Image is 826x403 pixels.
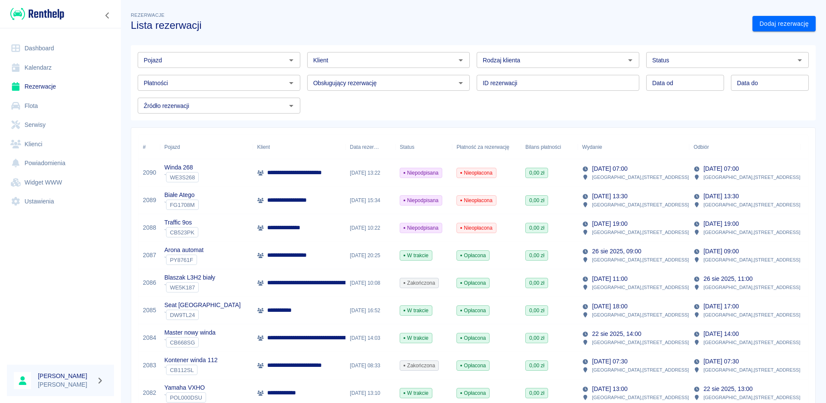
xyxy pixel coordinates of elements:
[164,246,203,255] p: Arona automat
[345,324,395,352] div: [DATE] 14:03
[521,135,578,159] div: Bilans płatności
[646,75,724,91] input: DD.MM.YYYY
[166,202,198,208] span: FG1708M
[38,380,93,389] p: [PERSON_NAME]
[526,279,548,287] span: 0,00 zł
[703,302,739,311] p: [DATE] 17:00
[703,173,800,181] p: [GEOGRAPHIC_DATA] , [STREET_ADDRESS]
[703,247,739,256] p: [DATE] 09:00
[160,135,253,159] div: Pojazd
[457,279,489,287] span: Opłacona
[345,242,395,269] div: [DATE] 20:25
[164,310,240,320] div: `
[592,173,689,181] p: [GEOGRAPHIC_DATA] , [STREET_ADDRESS]
[164,273,215,282] p: Blaszak L3H2 biały
[143,306,156,315] a: 2085
[143,223,156,232] a: 2088
[457,169,496,177] span: Nieopłacona
[164,200,199,210] div: `
[257,135,270,159] div: Klient
[131,12,164,18] span: Rezerwacje
[164,227,198,237] div: `
[457,197,496,204] span: Nieopłacona
[526,307,548,314] span: 0,00 zł
[592,338,689,346] p: [GEOGRAPHIC_DATA] , [STREET_ADDRESS]
[592,302,627,311] p: [DATE] 18:00
[345,135,395,159] div: Data rezerwacji
[526,362,548,369] span: 0,00 zł
[592,219,627,228] p: [DATE] 19:00
[285,100,297,112] button: Otwórz
[38,372,93,380] h6: [PERSON_NAME]
[345,187,395,214] div: [DATE] 15:34
[703,228,800,236] p: [GEOGRAPHIC_DATA] , [STREET_ADDRESS]
[143,278,156,287] a: 2086
[526,169,548,177] span: 0,00 zł
[345,297,395,324] div: [DATE] 16:52
[592,366,689,374] p: [GEOGRAPHIC_DATA] , [STREET_ADDRESS]
[457,224,496,232] span: Nieopłacona
[7,154,114,173] a: Powiadomienia
[602,141,614,153] button: Sort
[703,366,800,374] p: [GEOGRAPHIC_DATA] , [STREET_ADDRESS]
[703,274,752,283] p: 26 sie 2025, 11:00
[164,383,206,392] p: Yamaha VXHO
[592,311,689,319] p: [GEOGRAPHIC_DATA] , [STREET_ADDRESS]
[7,115,114,135] a: Serwisy
[166,284,198,291] span: WE5K187
[526,224,548,232] span: 0,00 zł
[592,164,627,173] p: [DATE] 07:00
[400,279,438,287] span: Zakończona
[164,135,180,159] div: Pojazd
[101,10,114,21] button: Zwiń nawigację
[703,192,739,201] p: [DATE] 13:30
[456,135,509,159] div: Płatność za rezerwację
[582,135,602,159] div: Wydanie
[7,58,114,77] a: Kalendarz
[164,356,218,365] p: Kontener winda 112
[166,367,197,373] span: CB112SL
[7,192,114,211] a: Ustawienia
[525,135,561,159] div: Bilans płatności
[526,389,548,397] span: 0,00 zł
[164,301,240,310] p: Seat [GEOGRAPHIC_DATA]
[457,334,489,342] span: Opłacona
[400,169,442,177] span: Niepodpisana
[526,252,548,259] span: 0,00 zł
[164,255,203,265] div: `
[693,135,709,159] div: Odbiór
[400,334,432,342] span: W trakcie
[703,283,800,291] p: [GEOGRAPHIC_DATA] , [STREET_ADDRESS]
[526,334,548,342] span: 0,00 zł
[452,135,521,159] div: Płatność za rezerwację
[400,224,442,232] span: Niepodpisana
[164,191,199,200] p: Białe Atego
[166,312,198,318] span: DW9TL24
[703,357,739,366] p: [DATE] 07:30
[703,201,800,209] p: [GEOGRAPHIC_DATA] , [STREET_ADDRESS]
[457,307,489,314] span: Opłacona
[164,365,218,375] div: `
[345,352,395,379] div: [DATE] 08:33
[703,338,800,346] p: [GEOGRAPHIC_DATA] , [STREET_ADDRESS]
[139,135,160,159] div: #
[164,337,216,348] div: `
[794,54,806,66] button: Otwórz
[7,135,114,154] a: Klienci
[592,394,689,401] p: [GEOGRAPHIC_DATA] , [STREET_ADDRESS]
[7,77,114,96] a: Rezerwacje
[143,333,156,342] a: 2084
[285,77,297,89] button: Otwórz
[345,159,395,187] div: [DATE] 13:22
[7,39,114,58] a: Dashboard
[703,219,739,228] p: [DATE] 19:00
[592,247,641,256] p: 26 sie 2025, 09:00
[164,282,215,292] div: `
[400,307,432,314] span: W trakcie
[143,168,156,177] a: 2090
[703,164,739,173] p: [DATE] 07:00
[253,135,346,159] div: Klient
[164,218,198,227] p: Traffic 9os
[703,394,800,401] p: [GEOGRAPHIC_DATA] , [STREET_ADDRESS]
[143,135,146,159] div: #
